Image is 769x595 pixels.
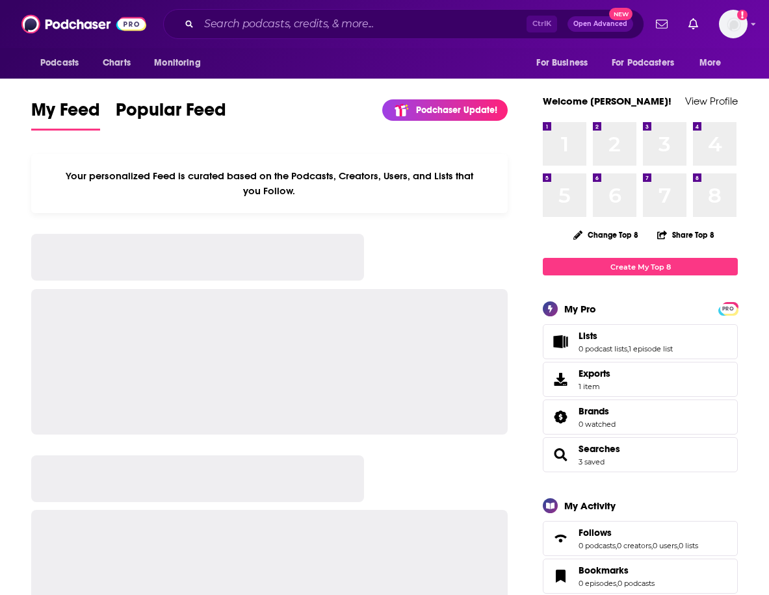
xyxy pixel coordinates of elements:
[579,527,698,538] a: Follows
[579,344,627,353] a: 0 podcast lists
[579,579,616,588] a: 0 episodes
[103,54,131,72] span: Charts
[547,333,573,351] a: Lists
[547,370,573,388] span: Exports
[603,51,693,75] button: open menu
[616,579,618,588] span: ,
[579,457,605,466] a: 3 saved
[579,330,673,342] a: Lists
[31,99,100,129] span: My Feed
[199,14,527,34] input: Search podcasts, credits, & more...
[579,405,616,417] a: Brands
[629,344,673,353] a: 1 episode list
[21,12,146,36] img: Podchaser - Follow, Share and Rate Podcasts
[685,95,738,107] a: View Profile
[579,527,612,538] span: Follows
[543,399,738,435] span: Brands
[116,99,226,129] span: Popular Feed
[154,54,200,72] span: Monitoring
[543,362,738,397] a: Exports
[31,154,508,213] div: Your personalized Feed is curated based on the Podcasts, Creators, Users, and Lists that you Follow.
[145,51,217,75] button: open menu
[543,437,738,472] span: Searches
[719,10,748,38] span: Logged in as veronica.smith
[616,541,617,550] span: ,
[547,529,573,548] a: Follows
[579,564,629,576] span: Bookmarks
[543,324,738,359] span: Lists
[40,54,79,72] span: Podcasts
[579,330,597,342] span: Lists
[543,95,671,107] a: Welcome [PERSON_NAME]!
[527,16,557,32] span: Ctrl K
[564,500,616,512] div: My Activity
[579,541,616,550] a: 0 podcasts
[657,222,715,247] button: Share Top 8
[612,54,674,72] span: For Podcasters
[679,541,698,550] a: 0 lists
[579,564,655,576] a: Bookmarks
[31,99,100,131] a: My Feed
[573,21,627,27] span: Open Advanced
[579,443,620,455] a: Searches
[683,13,703,35] a: Show notifications dropdown
[547,408,573,426] a: Brands
[527,51,604,75] button: open menu
[579,368,610,379] span: Exports
[579,382,610,391] span: 1 item
[543,521,738,556] span: Follows
[720,304,736,314] span: PRO
[699,54,722,72] span: More
[547,446,573,464] a: Searches
[543,559,738,594] span: Bookmarks
[579,405,609,417] span: Brands
[536,54,588,72] span: For Business
[116,99,226,131] a: Popular Feed
[547,567,573,585] a: Bookmarks
[617,541,651,550] a: 0 creators
[719,10,748,38] button: Show profile menu
[653,541,677,550] a: 0 users
[677,541,679,550] span: ,
[566,227,646,243] button: Change Top 8
[579,420,616,429] a: 0 watched
[31,51,96,75] button: open menu
[163,9,644,39] div: Search podcasts, credits, & more...
[416,105,497,116] p: Podchaser Update!
[609,8,632,20] span: New
[690,51,738,75] button: open menu
[651,13,673,35] a: Show notifications dropdown
[719,10,748,38] img: User Profile
[737,10,748,20] svg: Add a profile image
[94,51,138,75] a: Charts
[627,344,629,353] span: ,
[567,16,633,32] button: Open AdvancedNew
[564,303,596,315] div: My Pro
[543,258,738,275] a: Create My Top 8
[618,579,655,588] a: 0 podcasts
[720,303,736,313] a: PRO
[651,541,653,550] span: ,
